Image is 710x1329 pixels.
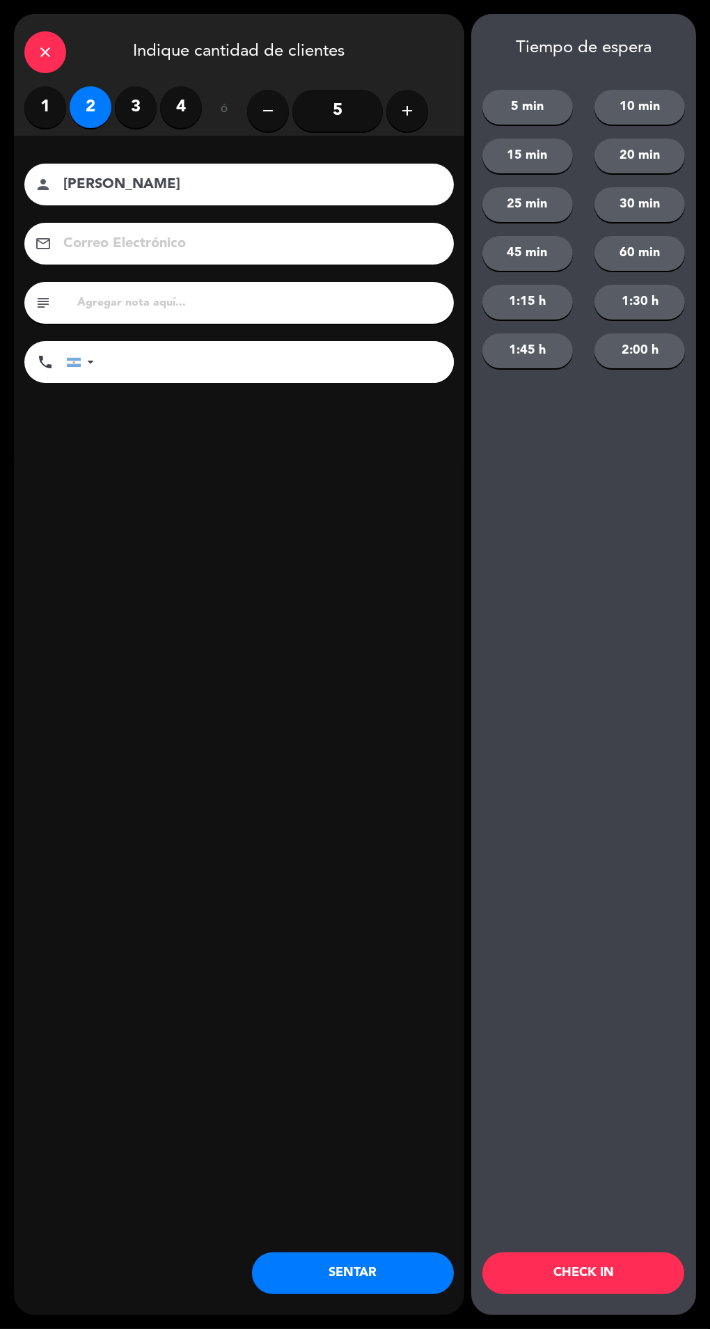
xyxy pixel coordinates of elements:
button: 60 min [594,236,685,271]
button: 30 min [594,187,685,222]
i: close [37,44,54,61]
button: 10 min [594,90,685,125]
button: CHECK IN [482,1252,684,1294]
div: Indique cantidad de clientes [14,14,464,86]
button: 2:00 h [594,333,685,368]
label: 3 [115,86,157,128]
i: email [35,235,52,252]
div: ó [202,86,247,135]
label: 4 [160,86,202,128]
button: remove [247,90,289,132]
button: add [386,90,428,132]
button: 1:30 h [594,285,685,320]
button: SENTAR [252,1252,454,1294]
i: person [35,176,52,193]
label: 2 [70,86,111,128]
button: 5 min [482,90,573,125]
input: Nombre del cliente [62,173,436,197]
input: Correo Electrónico [62,232,436,256]
button: 1:45 h [482,333,573,368]
input: Agregar nota aquí... [76,293,443,313]
i: add [399,102,416,119]
button: 1:15 h [482,285,573,320]
i: phone [37,354,54,370]
button: 15 min [482,139,573,173]
div: Tiempo de espera [471,38,696,58]
button: 25 min [482,187,573,222]
label: 1 [24,86,66,128]
i: subject [35,294,52,311]
div: Argentina: +54 [67,342,99,382]
button: 45 min [482,236,573,271]
i: remove [260,102,276,119]
button: 20 min [594,139,685,173]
